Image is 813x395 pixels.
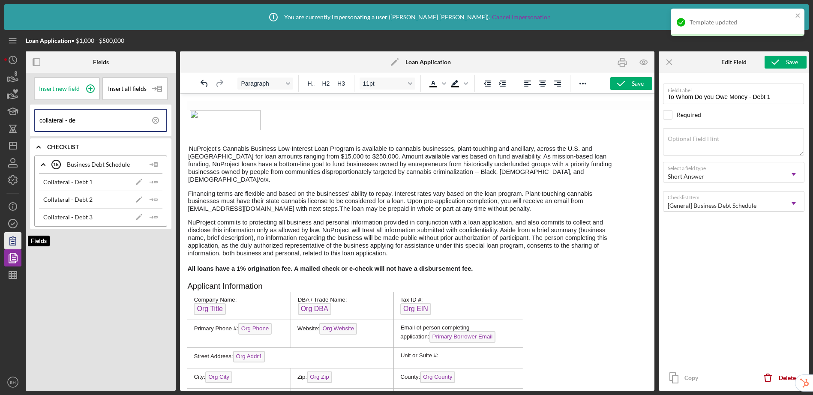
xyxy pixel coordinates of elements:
[405,59,451,66] b: Loan Application
[26,37,124,44] div: • $1,000 - $500,000
[318,78,333,90] button: Heading 2
[307,80,315,87] span: H1
[220,239,315,246] span: application:
[721,59,747,66] div: Edit Field
[220,209,251,221] span: Org EIN
[684,369,698,386] div: Copy
[4,374,21,391] button: BH
[610,77,652,90] button: Save
[663,369,707,386] button: Copy
[334,78,349,90] button: Heading 3
[492,14,551,21] a: Cancel Impersonation
[14,259,85,266] span: Street Address:
[43,196,93,203] div: Collateral - Debt 2
[26,37,71,44] b: Loan Application
[39,85,80,92] span: Insert new field
[53,162,58,167] tspan: 15
[668,135,719,142] label: Optional Field Hint
[117,231,177,238] span: Website:
[221,230,290,237] span: Email of person completing
[43,214,93,221] div: Collateral - Debt 3
[58,229,92,241] span: Org Phone
[263,6,551,28] div: You are currently impersonating a user ( [PERSON_NAME] [PERSON_NAME] ).
[668,202,756,209] div: [General] Business Debt Schedule
[757,369,804,386] button: Delete
[237,78,293,90] button: Format Paragraph
[795,12,801,20] button: close
[117,280,152,286] span: Zip:
[53,257,85,269] span: Org Addr1
[520,78,535,90] button: Align left
[241,80,283,87] span: Paragraph
[360,78,415,90] button: Font size 11pt
[52,154,145,175] div: Business Debt Schedule
[322,80,330,87] span: H2
[426,78,447,90] div: Text color Black
[14,280,52,286] span: City:
[240,278,275,289] span: Org County
[14,231,92,238] span: Primary Phone #:
[632,77,644,90] div: Save
[249,237,316,249] span: Primary Borrower Email
[47,144,167,150] span: Checklist
[480,78,495,90] button: Decrease indent
[220,203,243,209] span: Tax ID #:
[668,84,804,93] label: Field Label
[212,78,227,90] button: Redo
[337,80,345,87] span: H3
[495,78,510,90] button: Increase indent
[786,56,798,69] div: Save
[677,111,701,118] div: Required
[535,78,550,90] button: Align center
[221,258,258,265] span: Unit or Suite #:
[197,78,212,90] button: Undo
[304,78,318,90] button: Heading 1
[93,59,109,66] div: Fields
[448,78,469,90] div: Background color Black
[576,78,590,90] button: Reveal or hide additional toolbar items
[39,110,166,131] input: Search for an existing field
[180,94,654,391] iframe: Rich Text Area
[220,280,275,286] span: County:
[43,179,93,186] div: Collateral - Debt 1
[25,278,52,289] span: Org City
[363,80,405,87] span: 11pt
[108,85,147,92] span: Insert all fields
[550,78,565,90] button: Align right
[765,56,807,69] button: Save
[127,278,152,289] span: Org Zip
[690,19,792,26] div: Template updated
[779,369,796,386] div: Delete
[139,229,177,241] span: Org Website
[668,173,704,180] div: Short Answer
[10,380,15,385] text: BH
